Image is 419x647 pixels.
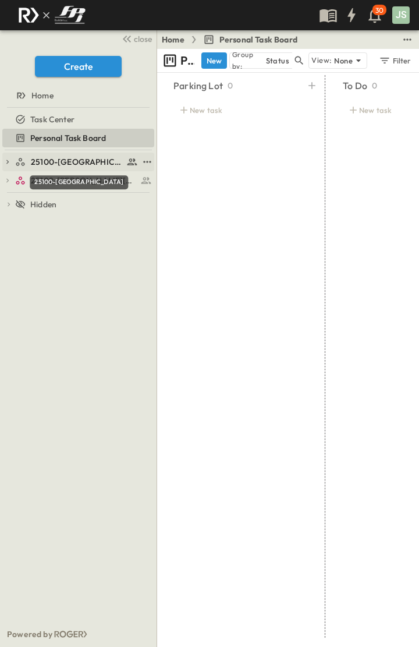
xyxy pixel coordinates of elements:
button: Create [35,56,122,77]
a: Task Center [2,111,152,128]
a: Personal Task Board [203,34,297,45]
p: Group by: [232,49,264,72]
div: 25100-[GEOGRAPHIC_DATA] [30,175,128,189]
p: 0 [372,80,377,91]
div: JS [392,6,410,24]
span: Task Center [30,114,74,125]
div: 25102-Christ The Redeemer Anglican Churchtest [2,171,154,190]
span: Personal Task Board [30,132,106,144]
p: 0 [228,80,233,91]
span: Home [31,90,54,101]
div: Personal Task Boardtest [2,129,154,147]
p: Personal Task Board [180,52,194,69]
span: Hidden [30,199,56,210]
span: 25100-Vanguard Prep School [31,156,123,168]
div: 25100-Vanguard Prep Schooltest [2,153,154,171]
button: test [140,155,154,169]
button: Filter [374,52,414,69]
p: Parking Lot [173,79,223,93]
button: test [400,33,414,47]
p: 30 [375,6,384,15]
a: 25100-Vanguard Prep School [15,154,138,170]
button: New [201,52,227,69]
a: Personal Task Board [2,130,152,146]
p: View: [311,54,332,67]
a: 25102-Christ The Redeemer Anglican Church [15,172,152,189]
button: JS [391,5,411,25]
p: Status [266,55,289,66]
nav: breadcrumbs [162,34,304,45]
a: Home [2,87,152,104]
div: Filter [378,54,411,67]
span: close [134,33,152,45]
p: To Do [343,79,367,93]
a: Home [162,34,184,45]
img: c8d7d1ed905e502e8f77bf7063faec64e13b34fdb1f2bdd94b0e311fc34f8000.png [14,3,90,27]
button: close [117,30,154,47]
span: Personal Task Board [219,34,297,45]
p: None [334,55,353,66]
div: New task [173,102,306,118]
